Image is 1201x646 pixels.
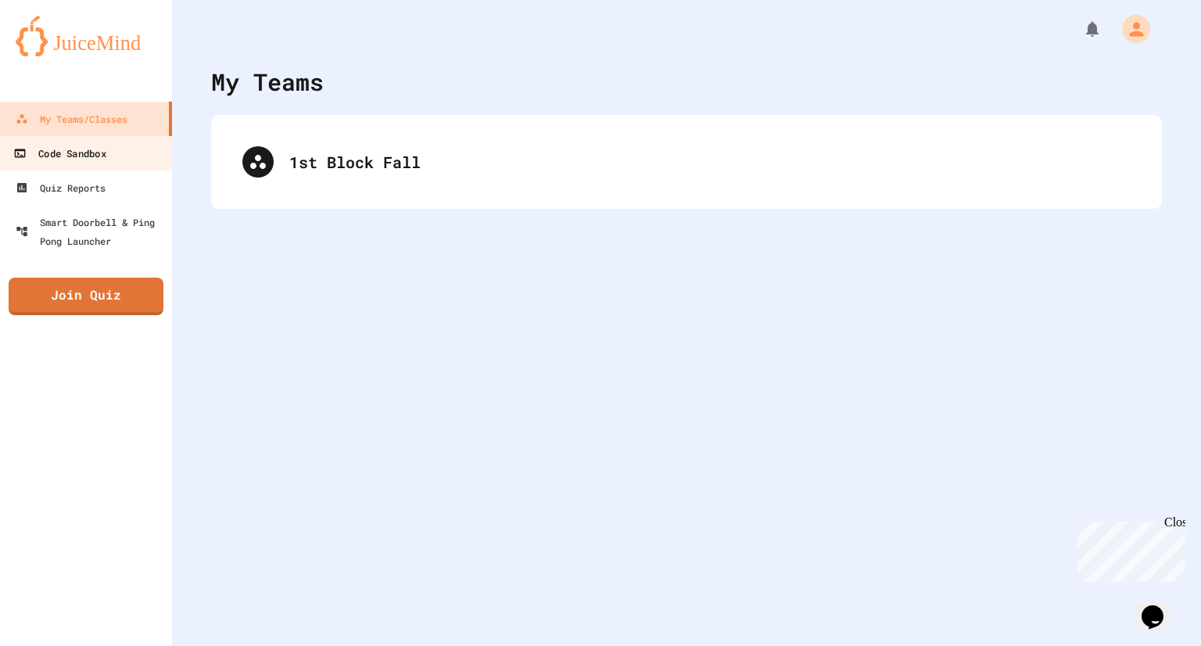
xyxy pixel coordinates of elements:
div: My Notifications [1054,16,1106,42]
a: Join Quiz [9,278,163,315]
div: Code Sandbox [13,144,106,163]
div: Quiz Reports [16,178,106,197]
iframe: chat widget [1071,515,1185,582]
img: logo-orange.svg [16,16,156,56]
div: Smart Doorbell & Ping Pong Launcher [16,213,166,250]
div: My Teams/Classes [16,109,127,128]
div: My Teams [211,64,324,99]
iframe: chat widget [1135,583,1185,630]
div: 1st Block Fall [227,131,1146,193]
div: 1st Block Fall [289,150,1131,174]
div: Chat with us now!Close [6,6,108,99]
div: My Account [1106,11,1154,47]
